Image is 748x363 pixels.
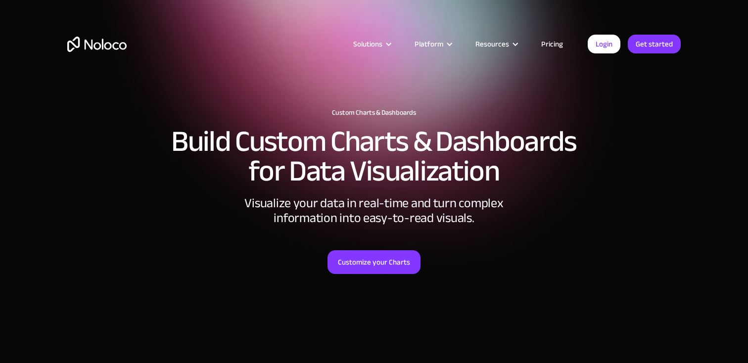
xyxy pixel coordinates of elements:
[588,35,620,53] a: Login
[415,38,443,50] div: Platform
[463,38,529,50] div: Resources
[475,38,509,50] div: Resources
[628,35,681,53] a: Get started
[327,250,421,274] a: Customize your Charts
[353,38,382,50] div: Solutions
[529,38,575,50] a: Pricing
[402,38,463,50] div: Platform
[67,109,681,117] h1: Custom Charts & Dashboards
[226,196,522,226] div: Visualize your data in real-time and turn complex information into easy-to-read visuals.
[67,37,127,52] a: home
[341,38,402,50] div: Solutions
[67,127,681,186] h2: Build Custom Charts & Dashboards for Data Visualization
